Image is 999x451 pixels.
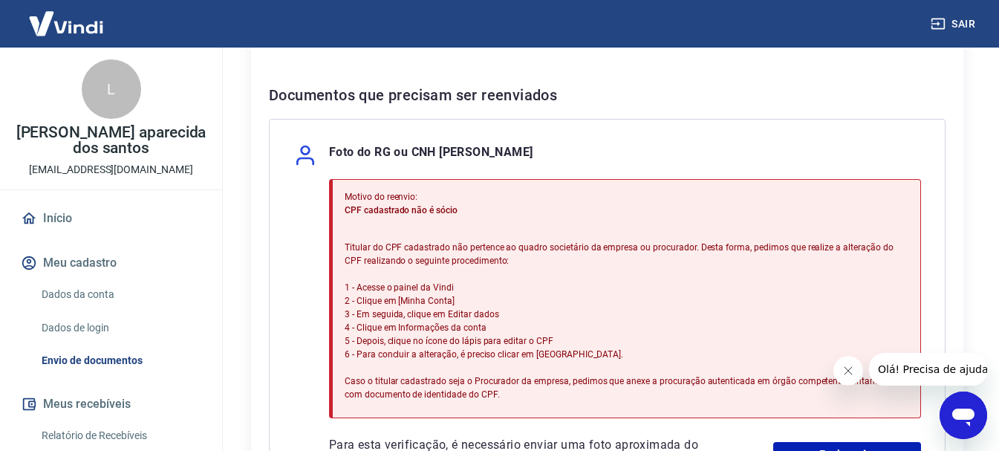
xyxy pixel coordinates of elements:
[940,392,987,439] iframe: Botão para abrir a janela de mensagens
[9,10,125,22] span: Olá! Precisa de ajuda?
[18,388,204,421] button: Meus recebíveis
[269,83,946,107] h6: Documentos que precisam ser reenviados
[36,421,204,451] a: Relatório de Recebíveis
[12,125,210,156] p: [PERSON_NAME] aparecida dos santos
[928,10,981,38] button: Sair
[36,279,204,310] a: Dados da conta
[18,247,204,279] button: Meu cadastro
[329,143,533,167] p: Foto do RG ou CNH [PERSON_NAME]
[18,1,114,46] img: Vindi
[345,190,908,204] p: Motivo do reenvio:
[18,202,204,235] a: Início
[293,143,317,167] img: user.af206f65c40a7206969b71a29f56cfb7.svg
[36,313,204,343] a: Dados de login
[29,162,193,178] p: [EMAIL_ADDRESS][DOMAIN_NAME]
[869,353,987,386] iframe: Mensagem da empresa
[345,205,458,215] span: CPF cadastrado não é sócio
[82,59,141,119] div: L
[345,241,908,401] p: Titular do CPF cadastrado não pertence ao quadro societário da empresa ou procurador. Desta forma...
[833,356,863,386] iframe: Fechar mensagem
[36,345,204,376] a: Envio de documentos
